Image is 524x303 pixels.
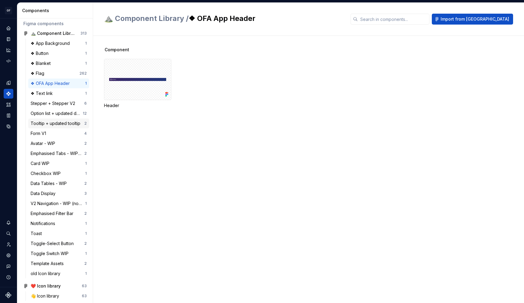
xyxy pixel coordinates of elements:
a: Toggle-Select Button2 [28,239,89,248]
a: Settings [4,251,13,260]
div: Card WIP [31,160,52,167]
div: ⛰️ Component Library [31,30,76,36]
div: 3 [84,191,87,196]
a: Toggle Switch WIP1 [28,249,89,258]
div: 1 [85,161,87,166]
div: ❖ OFA App Header [31,80,72,86]
a: ❖ App Background1 [28,39,89,48]
div: Template Assets [31,261,66,267]
a: Avatar - WIP2 [28,139,89,148]
div: ❖ Button [31,50,51,56]
a: Analytics [4,45,13,55]
div: Header [104,103,171,109]
a: ❖ Text link1 [28,89,89,98]
div: Figma components [23,21,87,27]
div: 👋 Icon library [31,293,62,299]
div: Emphasised Filter Bar [31,210,76,217]
button: Import from [GEOGRAPHIC_DATA] [432,14,513,25]
div: Tooltip + updated tooltip [31,120,83,126]
button: Contact support [4,261,13,271]
div: Notifications [31,221,58,227]
a: Storybook stories [4,111,13,120]
a: 👋 Icon library63 [28,291,89,301]
a: ❖ Blanket1 [28,59,89,68]
a: Stepper + Stepper V26 [28,99,89,108]
div: ❖ Flag [31,70,47,76]
div: 63 [82,284,87,288]
a: Emphasised Tabs - WIP (not signed off)2 [28,149,89,158]
a: V2 Navigation - WIP (not signed off)1 [28,199,89,208]
div: Design tokens [4,78,13,88]
div: 1 [85,221,87,226]
svg: Supernova Logo [5,292,12,298]
div: V2 Navigation - WIP (not signed off) [31,200,85,207]
div: 1 [85,91,87,96]
div: Avatar - WIP [31,140,58,146]
div: 1 [85,41,87,46]
div: Emphasised Tabs - WIP (not signed off) [31,150,84,157]
div: Documentation [4,34,13,44]
a: Checkbox WIP1 [28,169,89,178]
div: Components [22,8,90,14]
div: 2 [84,181,87,186]
div: 1 [85,251,87,256]
a: old Icon library1 [28,269,89,278]
div: 2 [84,261,87,266]
div: OF [5,7,12,14]
span: ⛰️ Component Library / [104,14,189,23]
div: Toggle-Select Button [31,241,76,247]
a: ❖ Button1 [28,49,89,58]
a: Home [4,23,13,33]
div: 313 [80,31,87,36]
span: Component [105,47,129,53]
span: Import from [GEOGRAPHIC_DATA] [441,16,509,22]
a: Data Tables - WIP2 [28,179,89,188]
div: 12 [83,111,87,116]
a: Components [4,89,13,99]
div: Stepper + Stepper V2 [31,100,78,106]
div: 2 [84,141,87,146]
div: 1 [85,81,87,86]
a: Option list + updated dropdown menu12 [28,109,89,118]
div: old Icon library [31,271,63,277]
a: Code automation [4,56,13,66]
a: ❤️ Icon library63 [21,281,89,291]
div: 1 [85,201,87,206]
div: Header [104,59,171,109]
div: 4 [84,131,87,136]
div: Toggle Switch WIP [31,251,71,257]
div: Toast [31,231,44,237]
div: Form V1 [31,130,49,136]
button: Notifications [4,218,13,227]
a: Data sources [4,122,13,131]
div: 1 [85,231,87,236]
div: Option list + updated dropdown menu [31,110,83,116]
a: Emphasised Filter Bar2 [28,209,89,218]
div: 2 [84,121,87,126]
a: Invite team [4,240,13,249]
div: ❖ Blanket [31,60,53,66]
h2: ❖ OFA App Header [104,14,343,23]
a: Assets [4,100,13,109]
div: 1 [85,61,87,66]
div: 6 [84,101,87,106]
a: Tooltip + updated tooltip2 [28,119,89,128]
a: Toast1 [28,229,89,238]
button: Search ⌘K [4,229,13,238]
a: ❖ Flag262 [28,69,89,78]
div: 63 [82,294,87,298]
div: 1 [85,171,87,176]
div: 2 [84,151,87,156]
div: ❖ Text link [31,90,55,96]
div: 2 [84,241,87,246]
